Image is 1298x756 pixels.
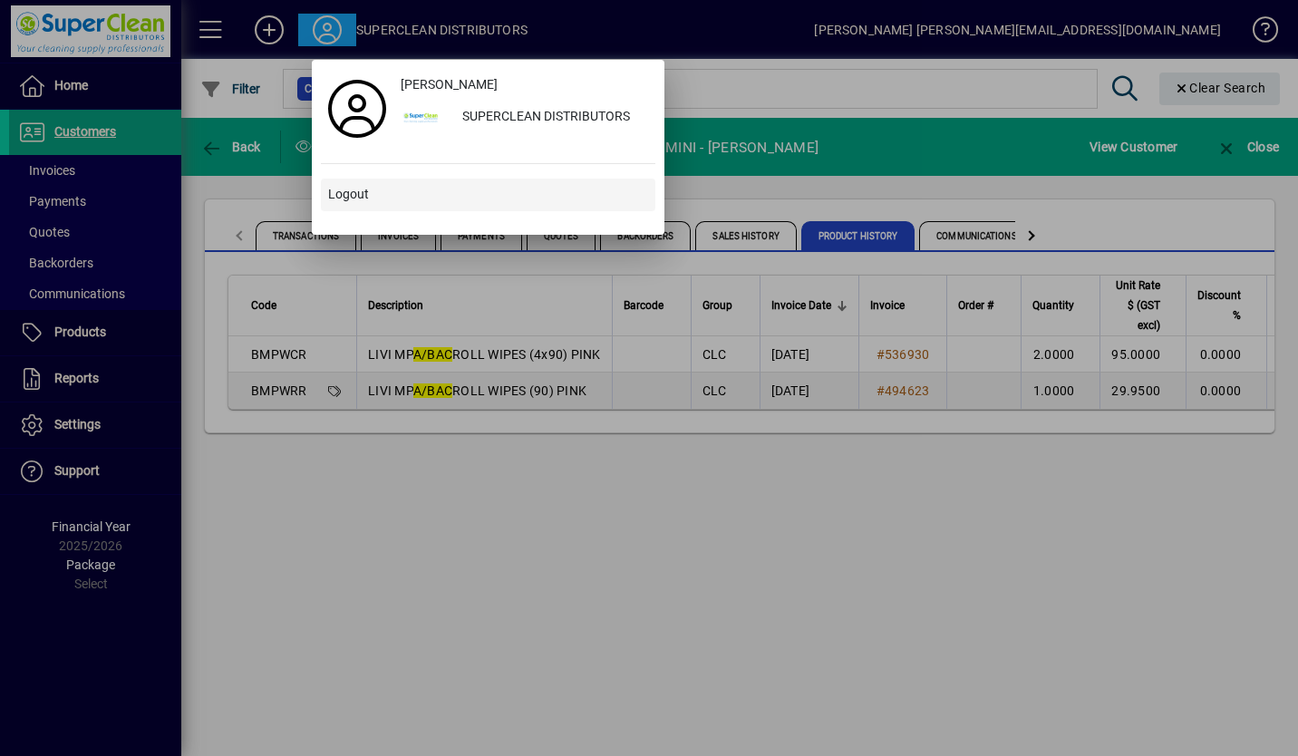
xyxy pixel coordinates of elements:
[321,179,655,211] button: Logout
[321,92,393,125] a: Profile
[328,185,369,204] span: Logout
[401,75,498,94] span: [PERSON_NAME]
[448,102,655,134] div: SUPERCLEAN DISTRIBUTORS
[393,102,655,134] button: SUPERCLEAN DISTRIBUTORS
[393,69,655,102] a: [PERSON_NAME]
